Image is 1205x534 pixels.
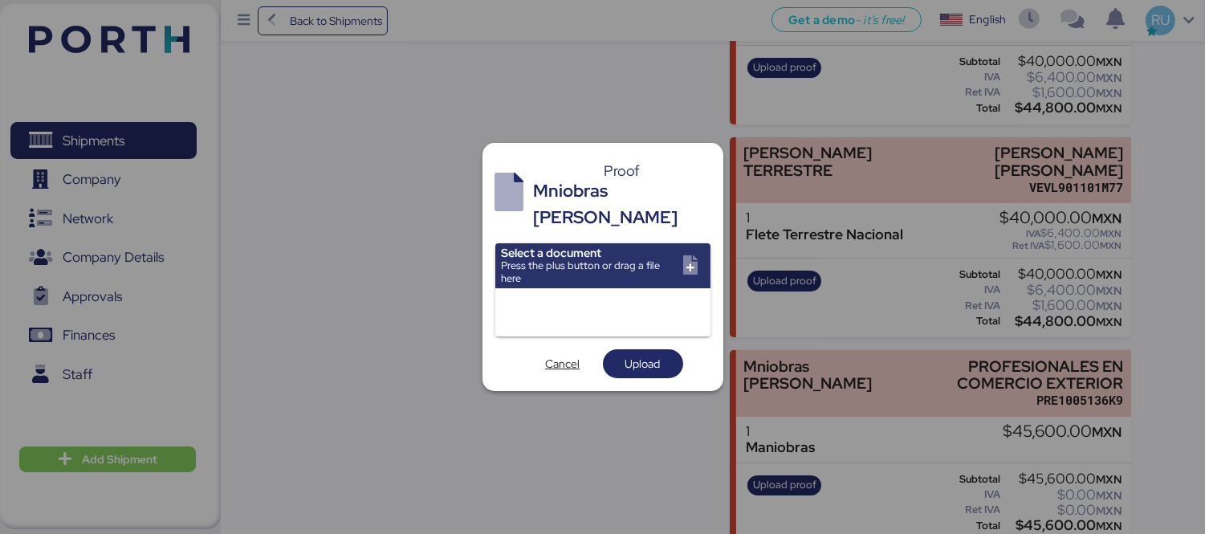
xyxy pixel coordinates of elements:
div: Proof [534,164,710,178]
button: Upload [603,349,683,378]
span: Cancel [545,354,580,373]
div: Mniobras [PERSON_NAME] [534,178,710,230]
span: Upload [625,354,661,373]
button: Cancel [523,349,603,378]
